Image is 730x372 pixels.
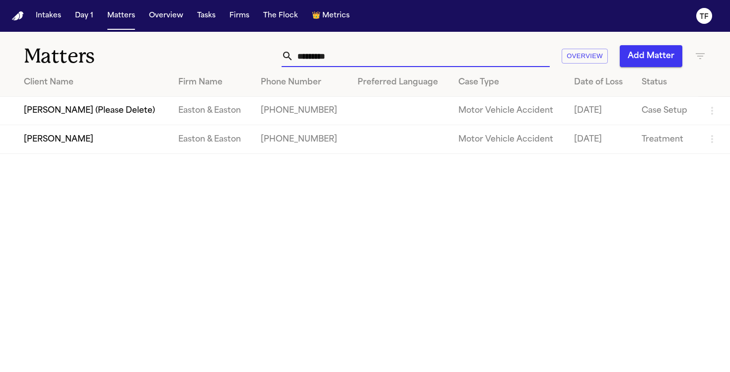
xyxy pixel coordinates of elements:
[178,76,244,88] div: Firm Name
[450,125,566,153] td: Motor Vehicle Accident
[71,7,97,25] button: Day 1
[566,97,634,125] td: [DATE]
[170,125,252,153] td: Easton & Easton
[170,97,252,125] td: Easton & Easton
[620,45,682,67] button: Add Matter
[458,76,558,88] div: Case Type
[562,49,608,64] button: Overview
[261,76,342,88] div: Phone Number
[634,125,698,153] td: Treatment
[253,125,350,153] td: [PHONE_NUMBER]
[450,97,566,125] td: Motor Vehicle Accident
[103,7,139,25] button: Matters
[12,11,24,21] a: Home
[634,97,698,125] td: Case Setup
[574,76,626,88] div: Date of Loss
[193,7,219,25] button: Tasks
[253,97,350,125] td: [PHONE_NUMBER]
[24,44,213,69] h1: Matters
[24,76,162,88] div: Client Name
[12,11,24,21] img: Finch Logo
[145,7,187,25] button: Overview
[642,76,690,88] div: Status
[566,125,634,153] td: [DATE]
[225,7,253,25] button: Firms
[259,7,302,25] button: The Flock
[308,7,354,25] button: crownMetrics
[358,76,442,88] div: Preferred Language
[32,7,65,25] button: Intakes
